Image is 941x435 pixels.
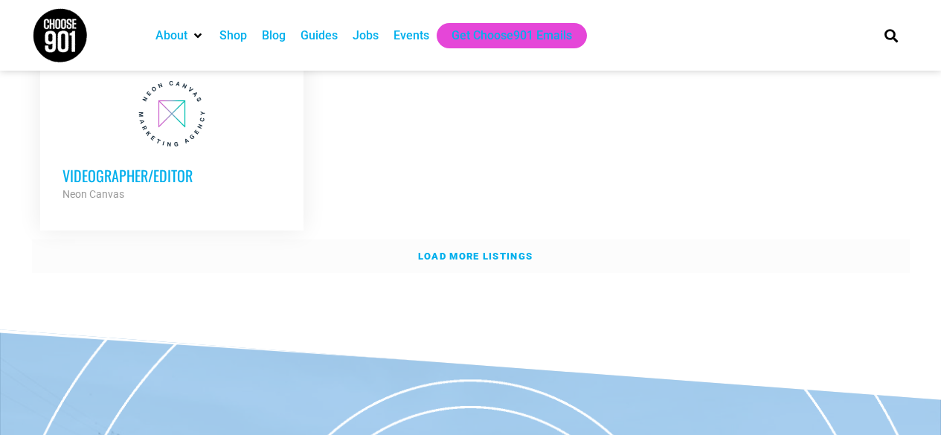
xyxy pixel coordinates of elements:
[452,27,572,45] a: Get Choose901 Emails
[262,27,286,45] a: Blog
[353,27,379,45] a: Jobs
[301,27,338,45] a: Guides
[148,23,859,48] nav: Main nav
[418,251,533,262] strong: Load more listings
[219,27,247,45] a: Shop
[148,23,212,48] div: About
[62,188,124,200] strong: Neon Canvas
[155,27,187,45] a: About
[394,27,429,45] a: Events
[40,54,304,225] a: Videographer/Editor Neon Canvas
[62,166,281,185] h3: Videographer/Editor
[32,239,910,274] a: Load more listings
[879,23,903,48] div: Search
